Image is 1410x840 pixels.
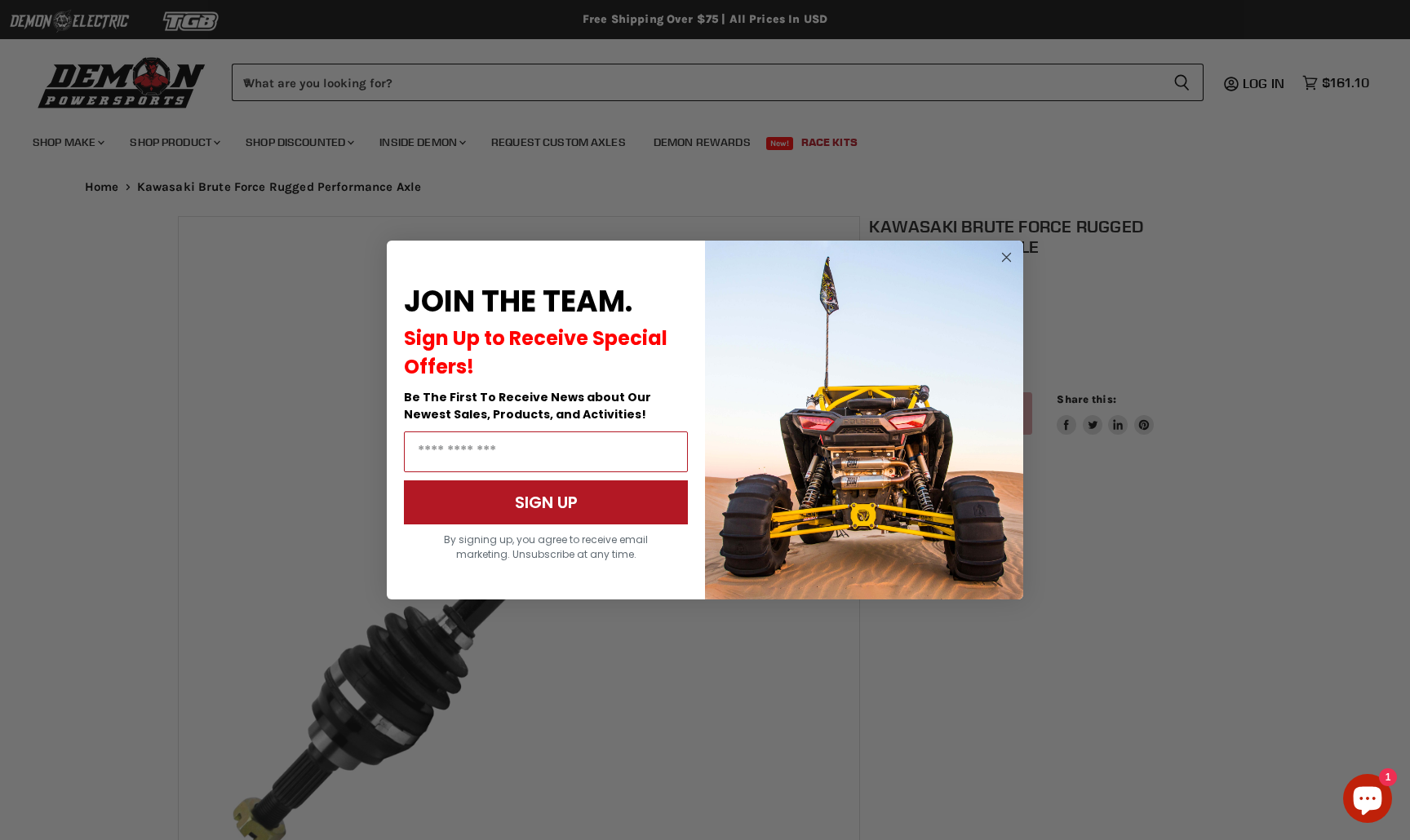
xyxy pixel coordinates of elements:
[1338,774,1397,827] inbox-online-store-chat: Shopify online store chat
[996,247,1017,267] button: Close dialog
[404,431,688,472] input: Email Address
[705,241,1023,599] img: a9095488-b6e7-41ba-879d-588abfab540b.jpeg
[444,533,648,561] span: By signing up, you agree to receive email marketing. Unsubscribe at any time.
[404,281,632,322] span: JOIN THE TEAM.
[404,480,688,524] button: SIGN UP
[404,325,667,380] span: Sign Up to Receive Special Offers!
[404,389,651,422] span: Be The First To Receive News about Our Newest Sales, Products, and Activities!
